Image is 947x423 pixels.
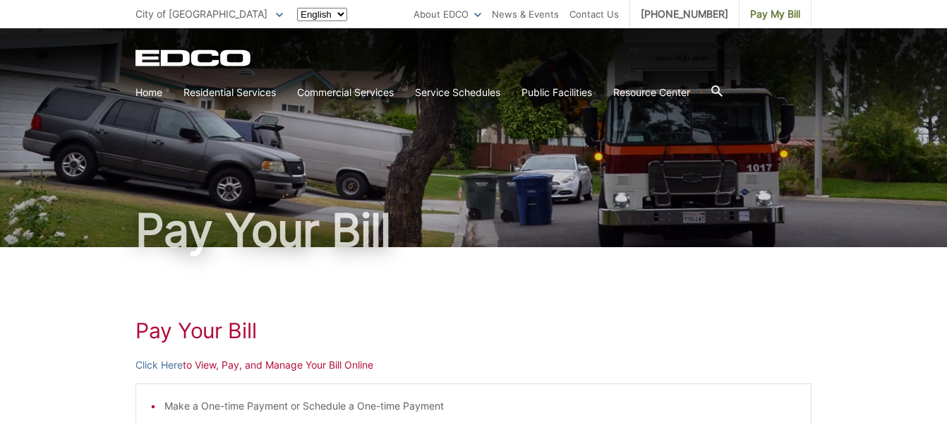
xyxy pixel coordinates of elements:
span: City of [GEOGRAPHIC_DATA] [135,8,267,20]
a: EDCD logo. Return to the homepage. [135,49,253,66]
h1: Pay Your Bill [135,318,812,343]
a: Commercial Services [297,85,394,100]
a: Residential Services [183,85,276,100]
a: Contact Us [569,6,619,22]
select: Select a language [297,8,347,21]
p: to View, Pay, and Manage Your Bill Online [135,357,812,373]
h1: Pay Your Bill [135,208,812,253]
li: Make a One-time Payment or Schedule a One-time Payment [164,398,797,414]
a: Click Here [135,357,183,373]
a: About EDCO [414,6,481,22]
a: Home [135,85,162,100]
a: Public Facilities [521,85,592,100]
span: Pay My Bill [750,6,800,22]
a: News & Events [492,6,559,22]
a: Resource Center [613,85,690,100]
a: Service Schedules [415,85,500,100]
